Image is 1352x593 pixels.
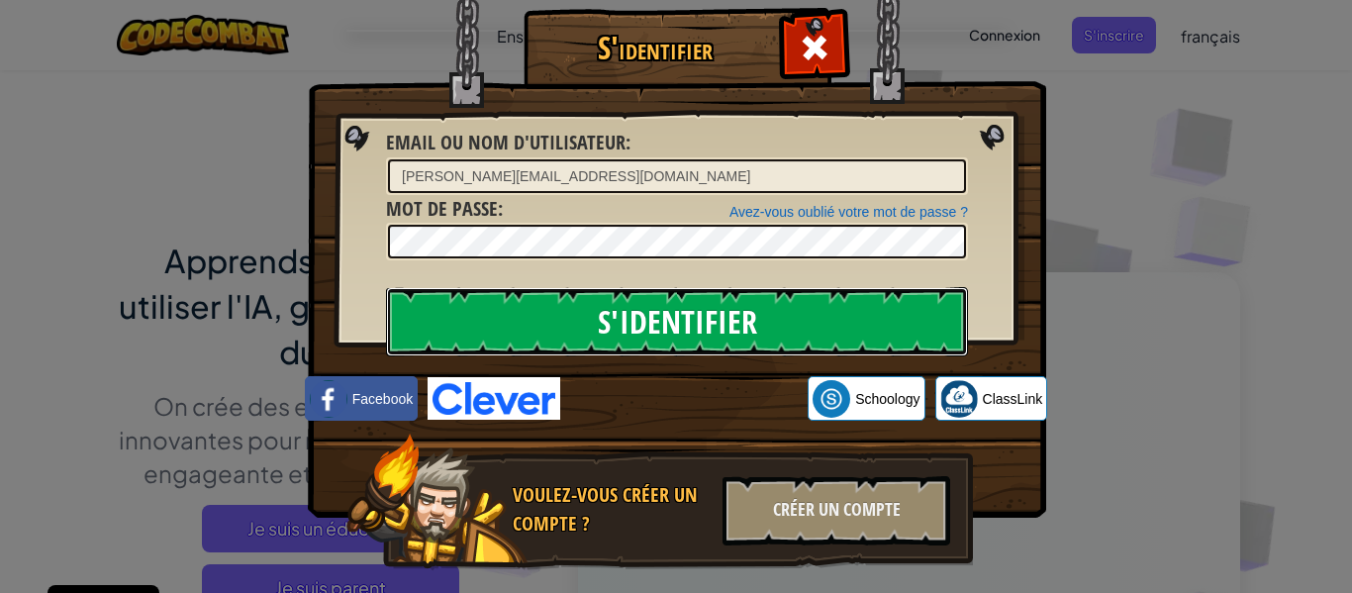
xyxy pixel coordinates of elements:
a: Avez-vous oublié votre mot de passe ? [729,204,968,220]
div: Voulez-vous créer un compte ? [513,481,711,538]
iframe: Bouton "Se connecter avec Google" [560,377,808,421]
img: classlink-logo-small.png [940,380,978,418]
input: S'identifier [386,287,968,356]
label: : [386,129,630,157]
label: : [386,195,503,224]
span: Facebook [352,389,413,409]
div: Créer un compte [723,476,950,545]
img: clever-logo-blue.png [428,377,560,420]
span: ClassLink [983,389,1043,409]
span: Email ou nom d'utilisateur [386,129,626,155]
img: facebook_small.png [310,380,347,418]
span: Mot de passe [386,195,498,222]
span: Schoology [855,389,919,409]
img: schoology.png [813,380,850,418]
h1: S'identifier [529,31,781,65]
